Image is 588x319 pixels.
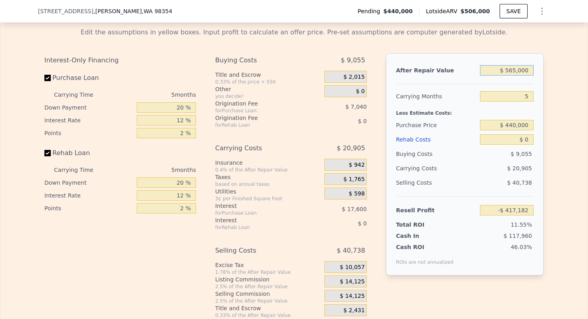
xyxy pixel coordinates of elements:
[215,202,304,210] div: Interest
[349,161,365,169] span: $ 942
[343,74,364,81] span: $ 2,015
[215,159,321,167] div: Insurance
[215,283,321,290] div: 2.5% of the After Repair Value
[215,312,321,319] div: 0.33% of the After Repair Value
[396,63,477,78] div: After Repair Value
[215,224,304,231] div: for Rehab Loan
[44,150,51,156] input: Rehab Loan
[504,233,532,239] span: $ 117,960
[215,216,304,224] div: Interest
[383,7,413,15] span: $440,000
[215,181,321,187] div: based on annual taxes
[215,141,304,156] div: Carrying Costs
[396,89,477,104] div: Carrying Months
[396,251,454,265] div: ROIs are not annualized
[215,100,304,108] div: Origination Fee
[44,101,134,114] div: Down Payment
[142,8,172,14] span: , WA 98354
[511,221,532,228] span: 11.55%
[215,269,321,275] div: 1.78% of the After Repair Value
[358,220,367,227] span: $ 0
[215,108,304,114] div: for Purchase Loan
[507,165,532,171] span: $ 20,905
[396,161,446,175] div: Carrying Costs
[44,75,51,81] input: Purchase Loan
[396,147,477,161] div: Buying Costs
[109,163,196,176] div: 5 months
[44,146,134,160] label: Rehab Loan
[44,127,134,140] div: Points
[358,118,367,124] span: $ 0
[215,114,304,122] div: Origination Fee
[343,307,364,314] span: $ 2,431
[215,85,321,93] div: Other
[44,176,134,189] div: Down Payment
[342,206,367,212] span: $ 17,600
[341,53,365,68] span: $ 9,055
[44,53,196,68] div: Interest-Only Financing
[109,88,196,101] div: 5 months
[534,3,550,19] button: Show Options
[340,264,365,271] span: $ 10,057
[349,190,365,197] span: $ 598
[396,243,454,251] div: Cash ROI
[215,53,304,68] div: Buying Costs
[337,243,365,258] span: $ 40,738
[396,132,477,147] div: Rehab Costs
[507,179,532,186] span: $ 40,738
[215,195,321,202] div: 3¢ per Finished Square Foot
[215,167,321,173] div: 0.4% of the After Repair Value
[345,104,366,110] span: $ 7,040
[44,114,134,127] div: Interest Rate
[44,71,134,85] label: Purchase Loan
[215,79,321,85] div: 0.33% of the price + 550
[215,298,321,304] div: 2.5% of the After Repair Value
[396,118,477,132] div: Purchase Price
[340,278,365,285] span: $ 14,125
[44,28,544,37] div: Edit the assumptions in yellow boxes. Input profit to calculate an offer price. Pre-set assumptio...
[343,176,364,183] span: $ 1,765
[215,210,304,216] div: for Purchase Loan
[215,93,321,100] div: you decide!
[337,141,365,156] span: $ 20,905
[426,7,460,15] span: Lotside ARV
[396,232,446,240] div: Cash In
[54,88,106,101] div: Carrying Time
[215,304,321,312] div: Title and Escrow
[511,244,532,250] span: 46.03%
[358,7,383,15] span: Pending
[215,122,304,128] div: for Rehab Loan
[396,221,446,229] div: Total ROI
[215,71,321,79] div: Title and Escrow
[44,202,134,215] div: Points
[460,8,490,14] span: $506,000
[396,203,477,217] div: Resell Profit
[94,7,172,15] span: , [PERSON_NAME]
[215,173,321,181] div: Taxes
[215,261,321,269] div: Excise Tax
[396,104,534,118] div: Less Estimate Costs:
[215,243,304,258] div: Selling Costs
[340,293,365,300] span: $ 14,125
[38,7,94,15] span: [STREET_ADDRESS]
[500,4,528,18] button: SAVE
[54,163,106,176] div: Carrying Time
[356,88,365,95] span: $ 0
[511,151,532,157] span: $ 9,055
[215,187,321,195] div: Utilities
[396,175,477,190] div: Selling Costs
[44,189,134,202] div: Interest Rate
[215,290,321,298] div: Selling Commission
[215,275,321,283] div: Listing Commission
